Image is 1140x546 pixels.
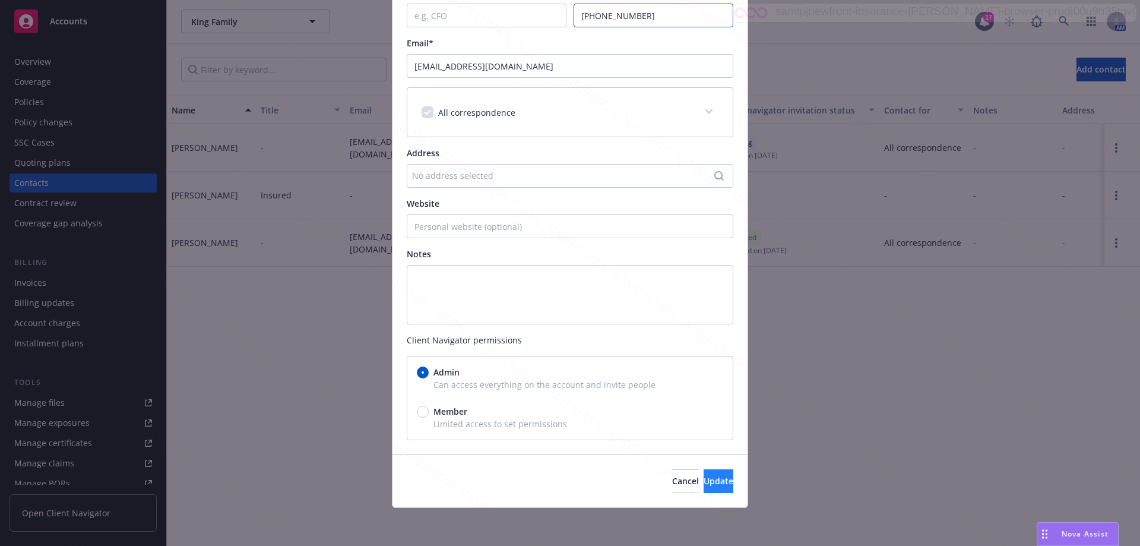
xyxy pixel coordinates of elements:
[407,88,733,137] div: All correspondence
[438,107,515,118] span: All correspondence
[574,4,733,27] input: (xxx) xxx-xxx
[407,4,566,27] input: e.g. CFO
[714,171,724,181] svg: Search
[412,169,716,182] div: No address selected
[417,367,429,378] input: Admin
[704,469,733,493] button: Update
[407,164,733,188] button: No address selected
[1037,522,1119,546] button: Nova Assist
[407,214,733,238] input: Personal website (optional)
[1037,523,1052,545] div: Drag to move
[417,418,723,430] span: Limited access to set permissions
[407,248,431,260] span: Notes
[407,334,733,346] span: Client Navigator permissions
[407,147,439,159] span: Address
[407,37,433,49] span: Email*
[417,406,429,418] input: Member
[407,198,439,209] span: Website
[433,405,467,418] span: Member
[433,366,460,378] span: Admin
[1062,529,1109,539] span: Nova Assist
[704,475,733,487] span: Update
[672,469,699,493] button: Cancel
[407,54,733,78] input: example@email.com
[672,475,699,487] span: Cancel
[417,378,723,391] span: Can access everything on the account and invite people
